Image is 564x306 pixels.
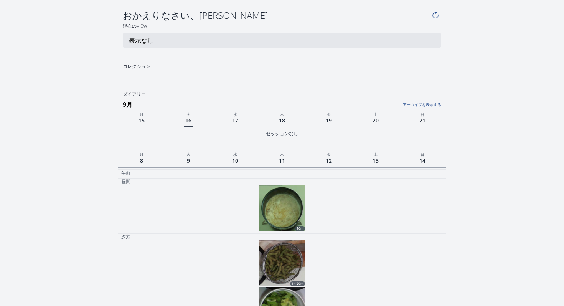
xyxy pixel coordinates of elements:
[184,115,193,127] span: 16
[121,170,130,176] p: 午前
[259,111,305,117] p: 木
[259,185,305,231] img: 250911042855_thumb.jpeg
[118,111,165,117] p: 月
[121,179,130,185] p: 昼間
[305,111,352,117] p: 金
[332,98,441,108] a: アーカイブを表示する
[371,155,380,166] span: 13
[118,23,445,30] h2: 現在のView
[118,129,445,138] div: – セッションなし –
[418,115,427,126] span: 21
[231,155,240,166] span: 10
[324,155,333,166] span: 12
[118,63,280,70] h2: コレクション
[352,111,399,117] p: 土
[277,155,287,166] span: 11
[231,115,240,126] span: 17
[399,151,446,157] p: 日
[118,151,165,157] p: 月
[123,98,445,111] h3: 9月
[290,281,305,286] div: 1h 20m
[305,151,352,157] p: 金
[185,155,191,166] span: 9
[139,155,145,166] span: 8
[212,111,259,117] p: 水
[165,151,212,157] p: 火
[277,115,287,126] span: 18
[121,234,130,240] p: 夕方
[165,111,212,117] p: 火
[137,115,146,126] span: 15
[118,91,445,98] h2: ダイアリー
[212,151,259,157] p: 水
[371,115,380,126] span: 20
[295,226,305,231] div: 16m
[259,151,305,157] p: 木
[418,155,427,166] span: 14
[123,9,429,22] h4: おかえりなさい、[PERSON_NAME]
[259,185,305,231] a: 16m
[259,240,305,286] img: 250911091003_thumb.jpeg
[129,36,153,45] p: 表示なし
[399,111,446,117] p: 日
[259,240,305,286] a: 1h 20m
[352,151,399,157] p: 土
[324,115,333,126] span: 19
